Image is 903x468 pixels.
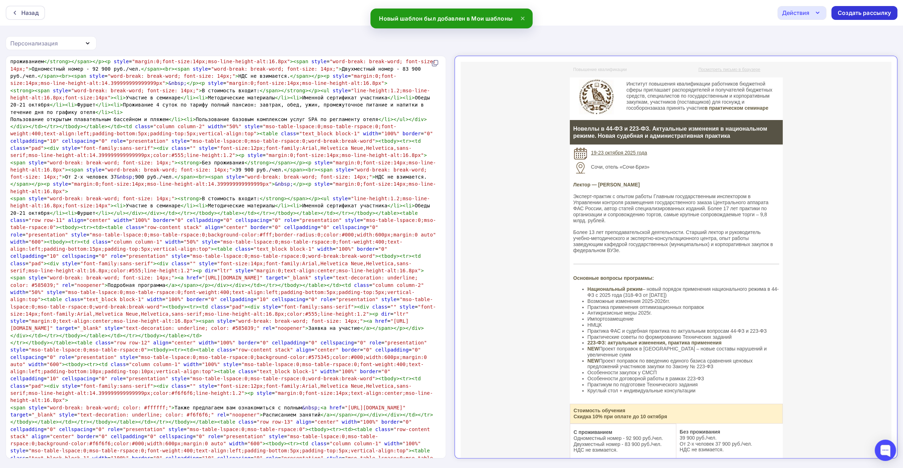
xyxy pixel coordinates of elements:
[266,196,284,201] span: strong
[123,210,132,216] span: ></
[117,95,123,100] span: li
[10,181,16,187] span: </
[108,102,114,108] span: ><
[390,116,400,122] span: ></
[181,196,199,201] span: strong
[396,138,402,144] span: ><
[10,160,436,173] span: "margin:0;font-size:14px;mso-line-height-alt:16.8px"
[184,210,190,216] span: tr
[131,88,187,94] a: 19-23 октября 2025 года
[199,196,202,201] span: >
[62,102,68,108] span: ><
[193,174,199,180] span: ><
[424,131,433,136] span: "0"
[89,59,99,64] span: ></
[68,59,77,64] span: ></
[169,116,175,122] span: </
[166,19,319,49] p: Институт повышения квалификации работников бюджетной сферы приглашает распорядителей и получателе...
[38,88,50,93] span: span
[95,210,101,216] span: </
[13,160,26,165] span: span
[235,152,241,158] span: ><
[314,167,320,173] span: ><
[175,116,181,122] span: li
[56,210,62,216] span: li
[68,210,74,216] span: li
[381,131,399,136] span: "100%"
[287,95,293,100] span: ><
[111,203,117,208] span: ><
[199,88,202,93] span: >
[113,99,127,113] img: some image
[257,131,263,136] span: ><
[114,109,120,115] span: li
[281,95,287,100] span: li
[299,95,302,100] span: >
[305,88,314,93] span: ></
[21,9,39,17] div: Назад
[105,124,114,129] span: ></
[308,181,312,187] span: p
[150,210,159,216] span: div
[159,210,169,216] span: ></
[53,88,68,93] span: style
[287,203,293,208] span: ><
[32,88,38,93] span: ><
[117,210,123,216] span: ul
[114,102,120,108] span: li
[28,181,38,187] span: ></
[108,210,117,216] span: ></
[363,131,378,136] span: width
[74,210,77,216] span: >
[28,196,44,201] span: style
[181,95,187,100] span: </
[113,168,319,191] p: Более 13 лет преподавательской деятельности. Старший лектор и руководитель учебно-методического и...
[372,174,375,180] span: >
[402,131,420,136] span: border
[126,124,132,129] span: td
[28,160,44,165] span: style
[10,59,439,71] span: "word-break: break-word; font-size: 14px;"
[47,160,175,165] span: "word-break: break-word; font-size: 14px;"
[314,160,330,165] span: style
[263,131,278,136] span: table
[318,196,324,201] span: ><
[113,132,319,162] p: Эксперт-практик с опытом работы Главным государственным инспектором в Управлении контроля размеще...
[26,124,35,129] span: ></
[38,181,41,187] span: p
[165,80,169,86] span: >
[318,73,321,79] span: p
[290,160,299,165] span: ></
[141,210,150,216] span: ></
[238,5,299,10] span: Посмотреть письмо в браузере
[108,59,111,64] span: p
[187,116,193,122] span: li
[208,80,223,86] span: style
[199,95,205,100] span: li
[117,174,135,180] span: &nbsp;
[293,196,305,201] span: span
[777,6,826,20] button: Действия
[290,59,296,64] span: ><
[141,66,147,72] span: </
[339,66,342,72] span: >
[284,167,290,173] span: </
[187,80,193,86] span: </
[324,88,330,93] span: ul
[400,116,406,122] span: ul
[205,95,208,100] span: >
[111,138,123,144] span: role
[86,167,101,173] span: style
[171,66,177,72] span: ><
[406,116,415,122] span: ></
[332,196,348,201] span: style
[175,174,181,180] span: </
[28,66,32,72] span: >
[10,88,430,100] span: "line-height:1.2;mso-line-height-alt:16.8px;font-size:14px"
[226,124,242,129] span: "50%"
[175,160,181,165] span: ><
[336,167,351,173] span: style
[10,145,26,151] span: class
[44,73,56,79] span: span
[28,145,44,151] span: "pad"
